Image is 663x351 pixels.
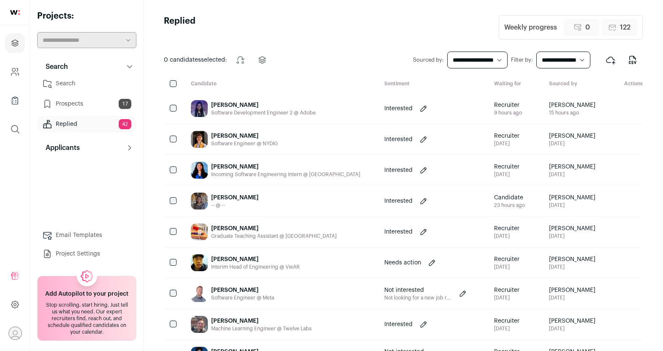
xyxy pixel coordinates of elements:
a: Project Settings [37,245,136,262]
div: Software Development Engineer 2 @ Adobe [211,109,316,116]
a: Projects [5,33,25,53]
h1: Replied [164,15,196,40]
div: -- @ -- [211,202,258,209]
button: Export to ATS [601,50,621,70]
span: [PERSON_NAME] [549,101,595,109]
span: [PERSON_NAME] [549,193,595,202]
span: [PERSON_NAME] [549,163,595,171]
button: Open dropdown [8,327,22,340]
p: Interested [384,135,413,144]
div: Machine Learning Engineer @ Twelve Labs [211,325,312,332]
div: [DATE] [494,140,519,147]
p: Applicants [41,143,80,153]
div: [DATE] [494,325,519,332]
p: Interested [384,197,413,205]
div: [PERSON_NAME] [211,286,274,294]
p: Interested [384,166,413,174]
div: [PERSON_NAME] [211,255,300,264]
div: [DATE] [494,171,519,178]
div: [PERSON_NAME] [211,317,312,325]
p: Interested [384,104,413,113]
img: 45c955371d677d00eee273a6a56507063feafc8e8532b938a24730218b7c7df2 [191,193,208,210]
div: Software Engineer @ Meta [211,294,274,301]
span: [DATE] [549,140,595,147]
span: Recruiter [494,101,522,109]
img: 0cef2960cf2548b1b7dd668e3abc0c7f59dacbd3a53c39327e2aec328ec3f322.jpg [191,285,208,302]
span: [PERSON_NAME] [549,286,595,294]
img: 449a3c54285eaf388da06e3f783e85b000b37f49088abdd49945a2960fb69cc2.jpg [191,131,208,148]
span: Recruiter [494,286,519,294]
div: [DATE] [494,294,519,301]
img: 754bfa45f728134905fe8ded6b1432db28228f4b3b134a61d46ab38aa7dce8a1 [191,316,208,333]
a: Replied42 [37,116,136,133]
p: Not interested [384,286,452,294]
span: [DATE] [549,264,595,270]
span: 42 [119,119,131,129]
span: Recruiter [494,255,519,264]
div: Software Engineer @ NYDIG [211,140,278,147]
div: [DATE] [494,233,519,239]
a: Add Autopilot to your project Stop scrolling, start hiring. Just tell us what you need. Our exper... [37,276,136,341]
p: Search [41,62,68,72]
span: [DATE] [549,294,595,301]
h2: Add Autopilot to your project [45,290,128,298]
span: [PERSON_NAME] [549,224,595,233]
p: Interested [384,228,413,236]
div: Waiting for [487,80,542,88]
div: [PERSON_NAME] [211,163,360,171]
span: [DATE] [549,233,595,239]
span: [PERSON_NAME] [549,132,595,140]
span: Recruiter [494,163,519,171]
span: Candidate [494,193,525,202]
div: Candidate [184,80,378,88]
div: [PERSON_NAME] [211,224,337,233]
button: Search [37,58,136,75]
div: Graduate Teaching Assistant @ [GEOGRAPHIC_DATA] [211,233,337,239]
img: wellfound-shorthand-0d5821cbd27db2630d0214b213865d53afaa358527fdda9d0ea32b1df1b89c2c.svg [10,10,20,15]
span: 0 candidates [164,57,201,63]
span: 122 [620,22,630,33]
div: Actions [612,80,643,88]
div: [DATE] [494,264,519,270]
div: Incoming Software Engineering Intern @ [GEOGRAPHIC_DATA] [211,171,360,178]
span: 17 [119,99,131,109]
img: 4f93594206ff473b2d86a856ae09dd2be29cb01b42d473e56e3369f684f036e3 [191,100,208,117]
a: Company and ATS Settings [5,62,25,82]
img: 10596560e7f8c6074ab47de67b7e09998f63347c0cf03038af002eb7f639f740 [191,254,208,271]
img: 6ea5d3257dbf989d0919c5d21d700780b0ce0a6fedfe5f4827c5cb31a6340057 [191,162,208,179]
span: [DATE] [549,171,595,178]
div: Sourced by [542,80,613,88]
img: 23b3b90e276871dd70461766141c586e6e2e868ef4673a1af19abc610d351945.jpg [191,223,208,240]
div: 23 hours ago [494,202,525,209]
p: Interested [384,320,413,329]
p: Needs action [384,258,421,267]
button: Export to CSV [622,50,643,70]
span: Recruiter [494,317,519,325]
p: Not looking for a new job right now [384,294,452,301]
div: [PERSON_NAME] [211,132,278,140]
span: [DATE] [549,202,595,209]
a: Search [37,75,136,92]
button: Applicants [37,139,136,156]
div: [PERSON_NAME] [211,193,258,202]
label: Sourced by: [413,57,444,63]
label: Filter by: [511,57,533,63]
h2: Projects: [37,10,136,22]
span: 15 hours ago [549,109,595,116]
div: [PERSON_NAME] [211,101,316,109]
span: [DATE] [549,325,595,332]
div: Interim Head of Engineering @ VieAR [211,264,300,270]
span: Recruiter [494,224,519,233]
a: Company Lists [5,90,25,111]
span: Recruiter [494,132,519,140]
div: Sentiment [378,80,488,88]
span: [PERSON_NAME] [549,317,595,325]
a: Prospects17 [37,95,136,112]
div: 9 hours ago [494,109,522,116]
span: 0 [585,22,590,33]
div: Weekly progress [504,22,557,33]
a: Email Templates [37,227,136,244]
span: selected: [164,56,227,64]
div: Stop scrolling, start hiring. Just tell us what you need. Our expert recruiters find, reach out, ... [43,302,131,335]
span: [PERSON_NAME] [549,255,595,264]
